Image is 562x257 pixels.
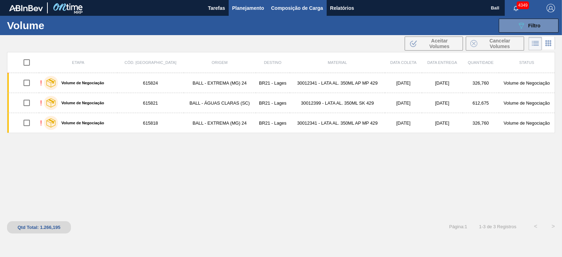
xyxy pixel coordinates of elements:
td: [DATE] [385,93,422,113]
label: Volume de Negociação [58,81,104,85]
a: !Volume de Negociação615818BALL - EXTREMA (MG) 24BR21 - Lages30012341 - LATA AL. 350ML AP MP 429[... [7,113,555,133]
div: Visão em Lista [529,37,542,50]
span: Aceitar Volumes [420,38,458,49]
td: 615824 [117,73,184,93]
td: BR21 - Lages [256,73,290,93]
button: > [544,218,562,235]
div: Qtd Total: 1.266,195 [12,225,66,230]
td: 615821 [117,93,184,113]
span: Status [519,60,534,65]
span: Material [328,60,347,65]
span: Etapa [72,60,84,65]
button: Filtro [499,19,558,33]
span: Data entrega [427,60,457,65]
td: 615818 [117,113,184,133]
span: Origem [212,60,228,65]
td: 326,760 [463,73,499,93]
span: Quantidade [468,60,494,65]
td: [DATE] [385,113,422,133]
td: 326,760 [463,113,499,133]
label: Volume de Negociação [58,101,104,105]
div: ! [40,79,42,87]
td: BR21 - Lages [256,93,290,113]
span: Cancelar Volumes [480,38,519,49]
button: Notificações [505,3,527,13]
div: Visão em Cards [542,37,555,50]
a: !Volume de Negociação615821BALL - ÁGUAS CLARAS (SC)BR21 - Lages30012399 - LATA AL. 350ML SK 429[D... [7,93,555,113]
td: 30012341 - LATA AL. 350ML AP MP 429 [290,73,385,93]
td: BALL - EXTREMA (MG) 24 [184,73,256,93]
button: < [527,218,544,235]
span: 1 - 3 de 3 Registros [478,224,516,229]
span: Relatórios [330,4,354,12]
td: [DATE] [385,73,422,93]
div: ! [40,99,42,107]
span: Composição de Carga [271,4,323,12]
td: BALL - EXTREMA (MG) 24 [184,113,256,133]
td: [DATE] [422,93,463,113]
div: ! [40,119,42,127]
td: 30012341 - LATA AL. 350ML AP MP 429 [290,113,385,133]
span: Página : 1 [449,224,467,229]
span: Destino [264,60,281,65]
span: Cód. [GEOGRAPHIC_DATA] [125,60,177,65]
span: Tarefas [208,4,225,12]
td: Volume de Negociação [499,113,555,133]
button: Aceitar Volumes [405,37,463,51]
a: !Volume de Negociação615824BALL - EXTREMA (MG) 24BR21 - Lages30012341 - LATA AL. 350ML AP MP 429[... [7,73,555,93]
img: Logout [547,4,555,12]
span: 4349 [517,1,529,9]
td: BALL - ÁGUAS CLARAS (SC) [184,93,256,113]
td: Volume de Negociação [499,93,555,113]
td: 30012399 - LATA AL. 350ML SK 429 [290,93,385,113]
td: BR21 - Lages [256,113,290,133]
h1: Volume [7,21,109,29]
td: Volume de Negociação [499,73,555,93]
td: [DATE] [422,73,463,93]
span: Filtro [528,23,541,28]
img: TNhmsLtSVTkK8tSr43FrP2fwEKptu5GPRR3wAAAABJRU5ErkJggg== [9,5,43,11]
button: Cancelar Volumes [466,37,524,51]
td: [DATE] [422,113,463,133]
td: 612,675 [463,93,499,113]
label: Volume de Negociação [58,121,104,125]
span: Planejamento [232,4,264,12]
span: Data coleta [390,60,417,65]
